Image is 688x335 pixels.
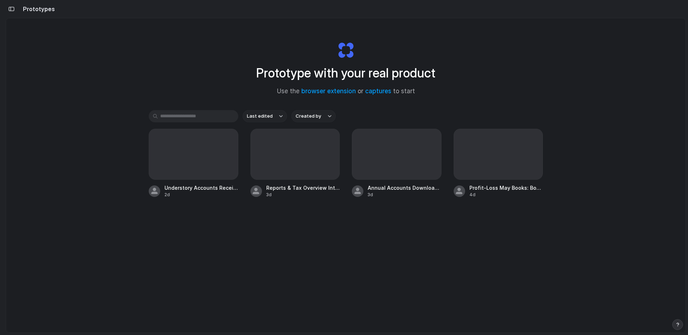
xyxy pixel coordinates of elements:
button: Last edited [243,110,287,122]
a: browser extension [301,88,356,95]
div: 2d [164,192,238,198]
div: 4d [469,192,543,198]
div: 3d [368,192,441,198]
span: Reports & Tax Overview Interface [266,184,340,192]
a: Annual Accounts Download Feature3d [352,129,441,198]
a: Understory Accounts Receivables2d [149,129,238,198]
a: captures [365,88,391,95]
a: Reports & Tax Overview Interface3d [250,129,340,198]
h1: Prototype with your real product [256,63,435,82]
span: Profit-Loss May Books: Bookkeeping Docs & Tasks [469,184,543,192]
h2: Prototypes [20,5,55,13]
button: Created by [291,110,336,122]
span: Annual Accounts Download Feature [368,184,441,192]
span: Use the or to start [277,87,415,96]
span: Last edited [247,113,273,120]
span: Created by [296,113,321,120]
span: Understory Accounts Receivables [164,184,238,192]
a: Profit-Loss May Books: Bookkeeping Docs & Tasks4d [454,129,543,198]
div: 3d [266,192,340,198]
